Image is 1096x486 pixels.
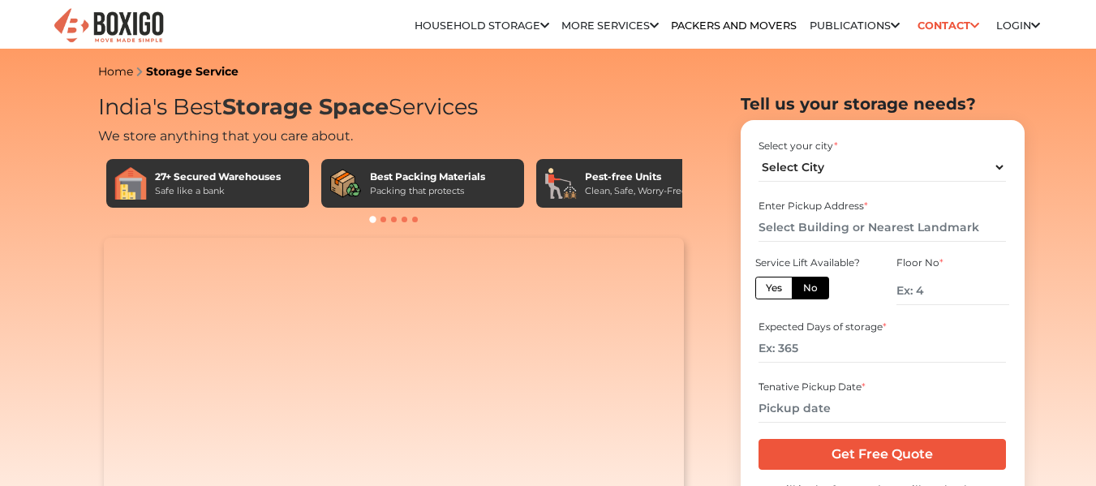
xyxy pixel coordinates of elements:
h1: India's Best Services [98,94,690,121]
img: 27+ Secured Warehouses [114,167,147,200]
div: Pest-free Units [585,170,687,184]
input: Select Building or Nearest Landmark [759,213,1006,242]
div: Packing that protects [370,184,485,198]
input: Ex: 4 [896,277,1008,305]
input: Get Free Quote [759,439,1006,470]
div: Tenative Pickup Date [759,380,1006,394]
a: Login [996,19,1040,32]
input: Ex: 365 [759,334,1006,363]
a: Home [98,64,133,79]
div: 27+ Secured Warehouses [155,170,281,184]
div: Enter Pickup Address [759,199,1006,213]
div: Service Lift Available? [755,256,867,270]
a: More services [561,19,659,32]
div: Clean, Safe, Worry-Free [585,184,687,198]
input: Pickup date [759,394,1006,423]
img: Boxigo [52,6,165,46]
label: No [792,277,829,299]
span: We store anything that you care about. [98,128,353,144]
img: Pest-free Units [544,167,577,200]
a: Storage Service [146,64,239,79]
div: Safe like a bank [155,184,281,198]
label: Yes [755,277,793,299]
span: Storage Space [222,93,389,120]
div: Select your city [759,139,1006,153]
a: Publications [810,19,900,32]
div: Best Packing Materials [370,170,485,184]
h2: Tell us your storage needs? [741,94,1025,114]
div: Expected Days of storage [759,320,1006,334]
img: Best Packing Materials [329,167,362,200]
a: Packers and Movers [671,19,797,32]
div: Floor No [896,256,1008,270]
a: Household Storage [415,19,549,32]
a: Contact [912,13,984,38]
